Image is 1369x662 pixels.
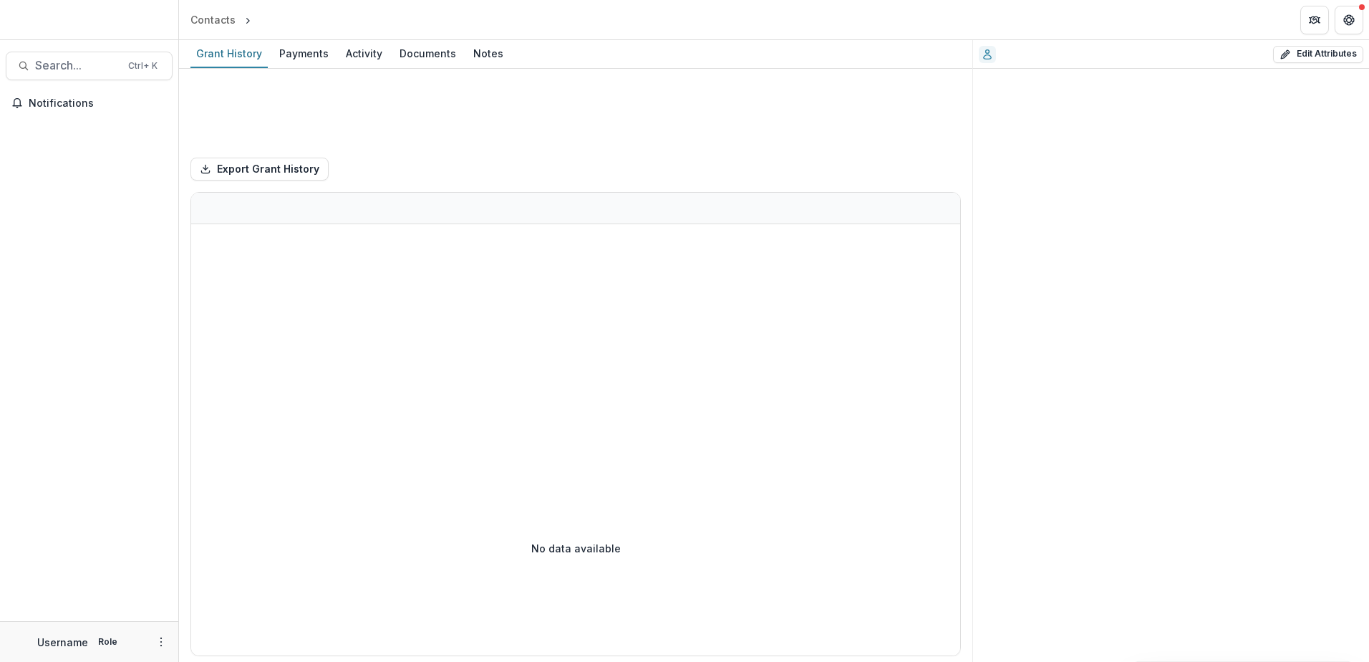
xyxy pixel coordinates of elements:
[190,40,268,68] a: Grant History
[37,635,88,650] p: Username
[125,58,160,74] div: Ctrl + K
[190,12,236,27] div: Contacts
[274,43,334,64] div: Payments
[94,635,122,648] p: Role
[190,158,329,181] button: Export Grant History
[1300,6,1329,34] button: Partners
[340,43,388,64] div: Activity
[531,541,621,556] p: No data available
[29,97,167,110] span: Notifications
[6,52,173,80] button: Search...
[153,633,170,651] button: More
[185,9,241,30] a: Contacts
[190,43,268,64] div: Grant History
[394,40,462,68] a: Documents
[274,40,334,68] a: Payments
[394,43,462,64] div: Documents
[468,43,509,64] div: Notes
[340,40,388,68] a: Activity
[468,40,509,68] a: Notes
[185,9,315,30] nav: breadcrumb
[35,59,120,72] span: Search...
[1335,6,1363,34] button: Get Help
[1273,46,1363,63] button: Edit Attributes
[6,92,173,115] button: Notifications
